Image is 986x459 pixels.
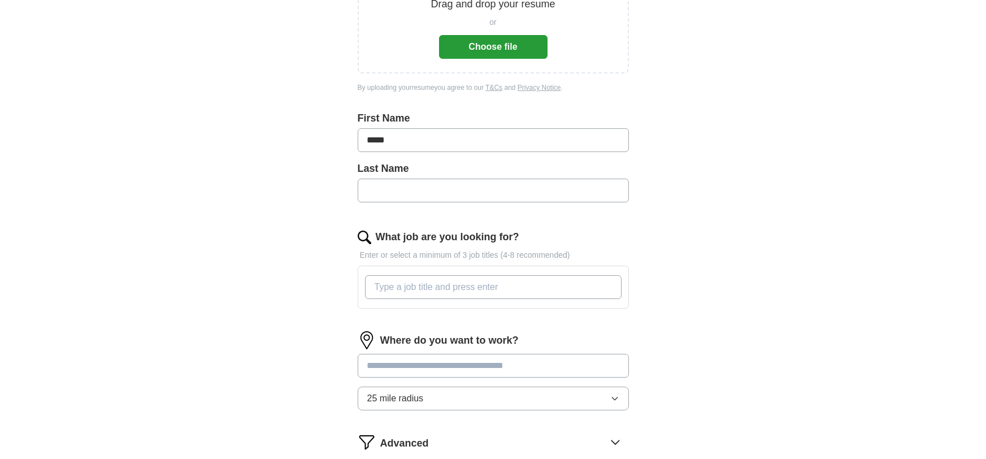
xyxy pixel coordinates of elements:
img: search.png [358,231,371,244]
a: T&Cs [485,84,502,92]
div: By uploading your resume you agree to our and . [358,83,629,93]
span: Advanced [380,436,429,451]
span: or [489,16,496,28]
span: 25 mile radius [367,392,424,405]
button: Choose file [439,35,548,59]
img: location.png [358,331,376,349]
label: First Name [358,111,629,126]
input: Type a job title and press enter [365,275,622,299]
a: Privacy Notice [518,84,561,92]
label: What job are you looking for? [376,229,519,245]
button: 25 mile radius [358,387,629,410]
label: Last Name [358,161,629,176]
p: Enter or select a minimum of 3 job titles (4-8 recommended) [358,249,629,261]
img: filter [358,433,376,451]
label: Where do you want to work? [380,333,519,348]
